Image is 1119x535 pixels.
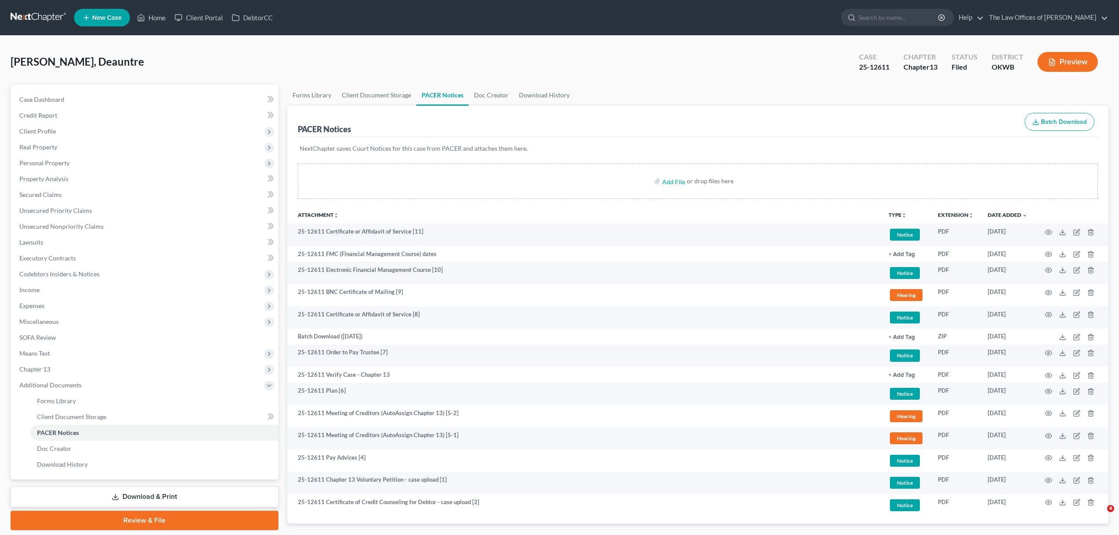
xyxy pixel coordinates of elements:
td: [DATE] [981,405,1034,427]
input: Search by name... [859,9,939,26]
span: 13 [930,63,937,71]
i: expand_more [1022,213,1027,218]
span: PACER Notices [37,429,79,436]
a: Home [133,10,170,26]
a: Doc Creator [469,85,514,106]
td: 25-12611 Order to Pay Trustee [7] [287,345,882,367]
a: Download & Print [11,487,278,507]
td: PDF [931,223,981,246]
td: PDF [931,306,981,329]
a: Case Dashboard [12,92,278,108]
div: Chapter [904,62,937,72]
span: Download History [37,461,88,468]
span: Secured Claims [19,191,62,198]
span: Batch Download [1041,118,1087,126]
a: Client Document Storage [337,85,416,106]
td: PDF [931,262,981,284]
i: unfold_more [968,213,974,218]
td: [DATE] [981,329,1034,345]
button: + Add Tag [889,252,915,257]
div: or drop files here [687,177,734,186]
a: Date Added expand_more [988,212,1027,218]
a: Notice [889,348,924,363]
a: Notice [889,453,924,468]
td: 25-12611 Verify Case - Chapter 13 [287,367,882,383]
a: Lawsuits [12,234,278,250]
td: [DATE] [981,472,1034,494]
span: Client Profile [19,127,56,135]
a: Notice [889,498,924,513]
button: TYPEunfold_more [889,212,907,218]
a: Unsecured Nonpriority Claims [12,219,278,234]
a: Download History [30,457,278,472]
span: Miscellaneous [19,318,59,325]
span: Property Analysis [19,175,68,182]
a: Forms Library [287,85,337,106]
div: 25-12611 [859,62,889,72]
a: Doc Creator [30,441,278,457]
span: Income [19,286,40,294]
a: SOFA Review [12,330,278,346]
i: unfold_more [333,213,339,218]
span: Unsecured Nonpriority Claims [19,223,104,230]
td: 25-12611 Chapter 13 Voluntary Petition - case upload [1] [287,472,882,494]
a: DebtorCC [227,10,277,26]
td: [DATE] [981,450,1034,472]
td: [DATE] [981,284,1034,307]
a: Hearing [889,288,924,302]
td: PDF [931,405,981,427]
a: + Add Tag [889,371,924,379]
td: 25-12611 Meeting of Creditors (AutoAssign Chapter 13) [5-1] [287,427,882,450]
span: Unsecured Priority Claims [19,207,92,214]
span: Hearing [890,432,923,444]
a: Notice [889,476,924,490]
span: Notice [890,349,920,361]
a: PACER Notices [416,85,469,106]
p: NextChapter saves Court Notices for this case from PACER and attaches them here. [300,144,1096,153]
a: Hearing [889,409,924,424]
td: PDF [931,494,981,516]
iframe: Intercom live chat [1089,505,1110,526]
a: Attachmentunfold_more [298,212,339,218]
td: PDF [931,284,981,307]
span: Notice [890,477,920,489]
td: [DATE] [981,345,1034,367]
div: Chapter [904,52,937,62]
a: Secured Claims [12,187,278,203]
span: Codebtors Insiders & Notices [19,270,100,278]
td: [DATE] [981,494,1034,516]
span: Means Test [19,349,50,357]
td: [DATE] [981,367,1034,383]
i: unfold_more [901,213,907,218]
td: 25-12611 Certificate of Credit Counseling for Debtor - case upload [2] [287,494,882,516]
td: 25-12611 Certificate or Affidavit of Service [8] [287,306,882,329]
a: Download History [514,85,575,106]
span: Notice [890,229,920,241]
a: Notice [889,310,924,325]
span: Additional Documents [19,381,82,389]
span: Lawsuits [19,238,43,246]
span: 4 [1107,505,1114,512]
a: Client Document Storage [30,409,278,425]
span: Credit Report [19,111,57,119]
span: Notice [890,312,920,323]
td: PDF [931,246,981,262]
td: 25-12611 Meeting of Creditors (AutoAssign Chapter 13) [5-2] [287,405,882,427]
td: ZIP [931,329,981,345]
a: Executory Contracts [12,250,278,266]
span: Case Dashboard [19,96,64,103]
td: 25-12611 Plan [6] [287,383,882,405]
td: [DATE] [981,262,1034,284]
a: Notice [889,227,924,242]
a: Review & File [11,511,278,530]
span: Personal Property [19,159,70,167]
button: + Add Tag [889,372,915,378]
td: [DATE] [981,427,1034,450]
span: Notice [890,388,920,400]
span: SOFA Review [19,334,56,341]
td: 25-12611 FMC (Financial Management Course) dates [287,246,882,262]
a: Hearing [889,431,924,446]
a: Property Analysis [12,171,278,187]
div: District [992,52,1023,62]
a: + Add Tag [889,250,924,258]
